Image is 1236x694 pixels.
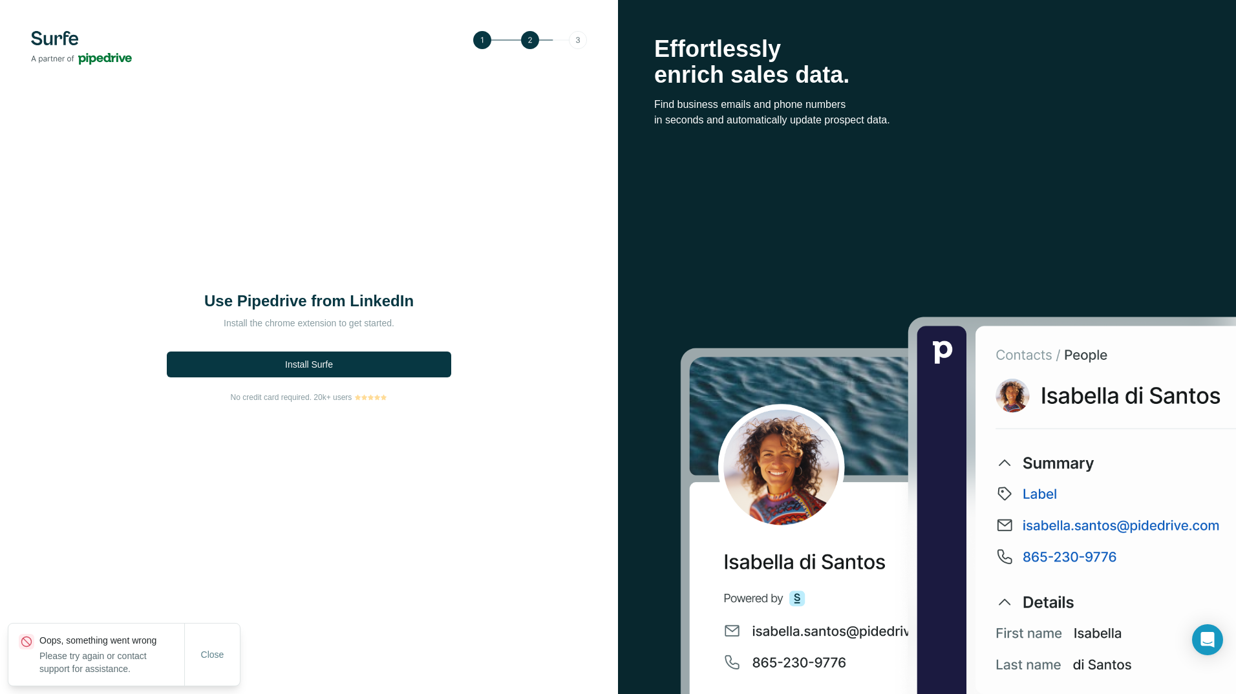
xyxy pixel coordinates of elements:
img: Surfe Stock Photo - Selling good vibes [680,315,1236,694]
p: Install the chrome extension to get started. [180,317,438,330]
span: Install Surfe [285,358,333,371]
button: Install Surfe [167,352,451,377]
img: Step 2 [473,31,587,49]
span: No credit card required. 20k+ users [231,392,352,403]
div: Open Intercom Messenger [1192,624,1223,655]
h1: Use Pipedrive from LinkedIn [180,291,438,311]
span: Close [201,648,224,661]
button: Close [192,643,233,666]
img: Surfe's logo [31,31,132,65]
p: enrich sales data. [654,62,1200,88]
p: Please try again or contact support for assistance. [39,649,184,675]
p: in seconds and automatically update prospect data. [654,112,1200,128]
p: Find business emails and phone numbers [654,97,1200,112]
p: Effortlessly [654,36,1200,62]
p: Oops, something went wrong [39,634,184,647]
